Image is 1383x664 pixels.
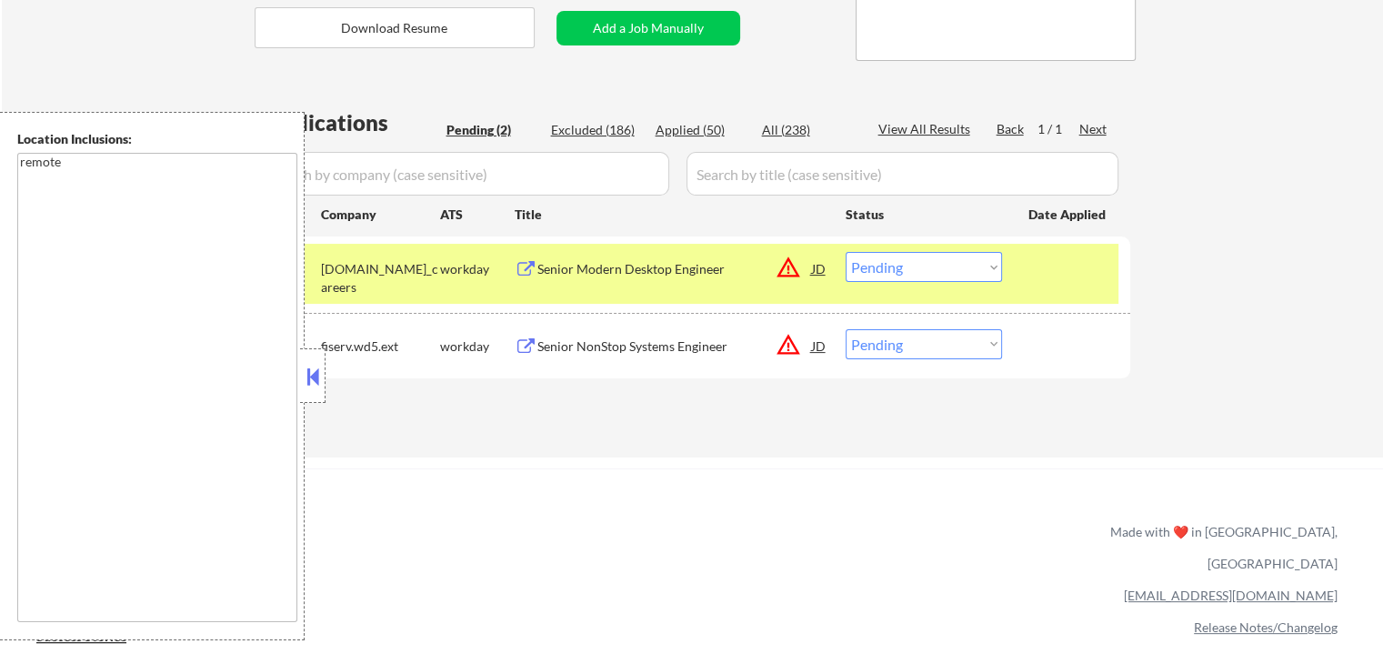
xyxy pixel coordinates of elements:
[537,337,812,356] div: Senior NonStop Systems Engineer
[1194,619,1338,635] a: Release Notes/Changelog
[1037,120,1079,138] div: 1 / 1
[321,337,440,356] div: fiserv.wd5.ext
[321,206,440,224] div: Company
[810,252,828,285] div: JD
[440,206,515,224] div: ATS
[776,255,801,280] button: warning_amber
[321,260,440,296] div: [DOMAIN_NAME]_careers
[1103,516,1338,579] div: Made with ❤️ in [GEOGRAPHIC_DATA], [GEOGRAPHIC_DATA]
[810,329,828,362] div: JD
[440,260,515,278] div: workday
[1028,206,1108,224] div: Date Applied
[656,121,747,139] div: Applied (50)
[260,112,440,134] div: Applications
[878,120,976,138] div: View All Results
[446,121,537,139] div: Pending (2)
[551,121,642,139] div: Excluded (186)
[556,11,740,45] button: Add a Job Manually
[17,130,297,148] div: Location Inclusions:
[260,152,669,196] input: Search by company (case sensitive)
[686,152,1118,196] input: Search by title (case sensitive)
[515,206,828,224] div: Title
[255,7,535,48] button: Download Resume
[762,121,853,139] div: All (238)
[1124,588,1338,603] a: [EMAIL_ADDRESS][DOMAIN_NAME]
[776,332,801,357] button: warning_amber
[997,120,1026,138] div: Back
[1079,120,1108,138] div: Next
[537,260,812,278] div: Senior Modern Desktop Engineer
[36,541,730,560] a: Refer & earn free applications 👯‍♀️
[440,337,515,356] div: workday
[846,197,1002,230] div: Status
